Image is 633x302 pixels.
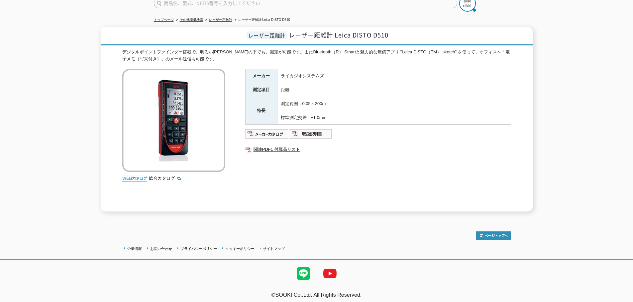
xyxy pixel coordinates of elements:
a: 企業情報 [127,247,142,251]
a: サイトマップ [263,247,285,251]
a: プライバシーポリシー [180,247,217,251]
td: ライカジオシステムズ [277,69,511,83]
span: レーザー距離計 [247,31,287,39]
li: レーザー距離計 Leica DISTO D510 [233,17,290,24]
a: 関連PDF1 付属品リスト [245,145,511,154]
img: レーザー距離計 Leica DISTO D510 [122,69,225,172]
img: 取扱説明書 [289,129,332,139]
img: webカタログ [122,175,147,182]
th: 測定項目 [245,83,277,97]
span: レーザー距離計 Leica DISTO D510 [289,30,388,39]
div: デジタルポイントファインダー搭載で、明るい[PERSON_NAME]の下でも、測定が可能です。またBluetooth（R） Smartと魅力的な無償アプリ "Leica DISTO（TM） sk... [122,49,511,63]
a: 取扱説明書 [289,133,332,138]
img: トップページへ [476,231,511,240]
img: LINE [290,260,317,287]
th: 特長 [245,97,277,125]
a: トップページ [154,18,174,22]
img: YouTube [317,260,343,287]
td: 距離 [277,83,511,97]
th: メーカー [245,69,277,83]
a: お問い合わせ [150,247,172,251]
img: メーカーカタログ [245,129,289,139]
a: 総合カタログ [149,176,181,181]
a: その他測量機器 [180,18,203,22]
a: メーカーカタログ [245,133,289,138]
td: 測定範囲：0.05～200m 標準測定交差：±1.0mm [277,97,511,125]
a: クッキーポリシー [225,247,255,251]
a: レーザー距離計 [209,18,232,22]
